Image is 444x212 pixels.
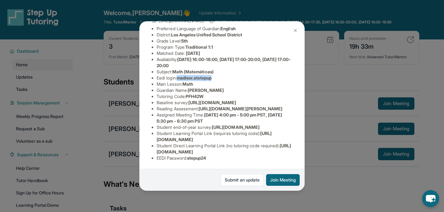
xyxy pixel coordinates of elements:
[266,174,300,186] button: Join Meeting
[157,57,291,68] span: [DATE] 16:00-18:00, [DATE] 17:00-20:00, [DATE] 17:00-20:00
[422,190,439,207] button: chat-button
[186,51,200,56] span: [DATE]
[185,44,213,50] span: Traditional 1:1
[157,26,292,32] li: Preferred Language of Guardian:
[157,75,292,81] li: Eedi login :
[157,130,292,143] li: Student Learning Portal Link (requires tutoring code) :
[157,100,292,106] li: Baseline survey :
[221,174,264,186] a: Submit an update
[157,32,292,38] li: District:
[157,106,292,112] li: Reading Assessment :
[157,112,282,124] span: [DATE] 4:00 pm - 5:00 pm PST, [DATE] 5:30 pm - 6:30 pm PST
[172,69,214,74] span: Math (Matemáticas)
[157,112,292,124] li: Assigned Meeting Time :
[157,143,292,155] li: Student Direct Learning Portal Link (no tutoring code required) :
[157,155,292,161] li: EEDI Password :
[181,38,188,43] span: 5th
[157,56,292,69] li: Availability:
[157,50,292,56] li: Matched Date:
[157,87,292,93] li: Guardian Name :
[157,93,292,100] li: Tutoring Code :
[157,44,292,50] li: Program Type:
[183,81,193,87] span: Math
[157,81,292,87] li: Main Lesson :
[212,124,260,130] span: [URL][DOMAIN_NAME]
[220,26,236,31] span: English
[186,94,203,99] span: PFH42W
[177,75,212,80] span: madisor.atstepup
[188,88,224,93] span: [PERSON_NAME]
[188,100,236,105] span: [URL][DOMAIN_NAME]
[293,28,298,33] img: Close Icon
[157,69,292,75] li: Subject :
[157,124,292,130] li: Student end-of-year survey :
[187,155,206,161] span: stepup24
[199,106,282,111] span: [URL][DOMAIN_NAME][PERSON_NAME]
[171,32,242,37] span: Los Angeles Unified School District
[157,38,292,44] li: Grade Level:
